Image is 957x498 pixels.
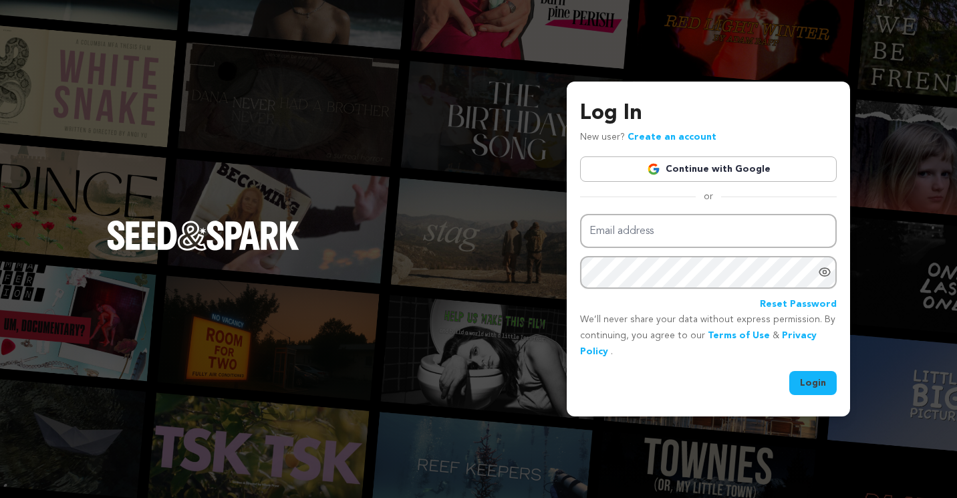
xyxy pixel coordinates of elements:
[580,312,837,360] p: We’ll never share your data without express permission. By continuing, you agree to our & .
[580,331,817,356] a: Privacy Policy
[580,214,837,248] input: Email address
[708,331,770,340] a: Terms of Use
[580,130,716,146] p: New user?
[789,371,837,395] button: Login
[760,297,837,313] a: Reset Password
[818,265,831,279] a: Show password as plain text. Warning: this will display your password on the screen.
[580,156,837,182] a: Continue with Google
[696,190,721,203] span: or
[580,98,837,130] h3: Log In
[107,221,299,277] a: Seed&Spark Homepage
[647,162,660,176] img: Google logo
[628,132,716,142] a: Create an account
[107,221,299,250] img: Seed&Spark Logo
